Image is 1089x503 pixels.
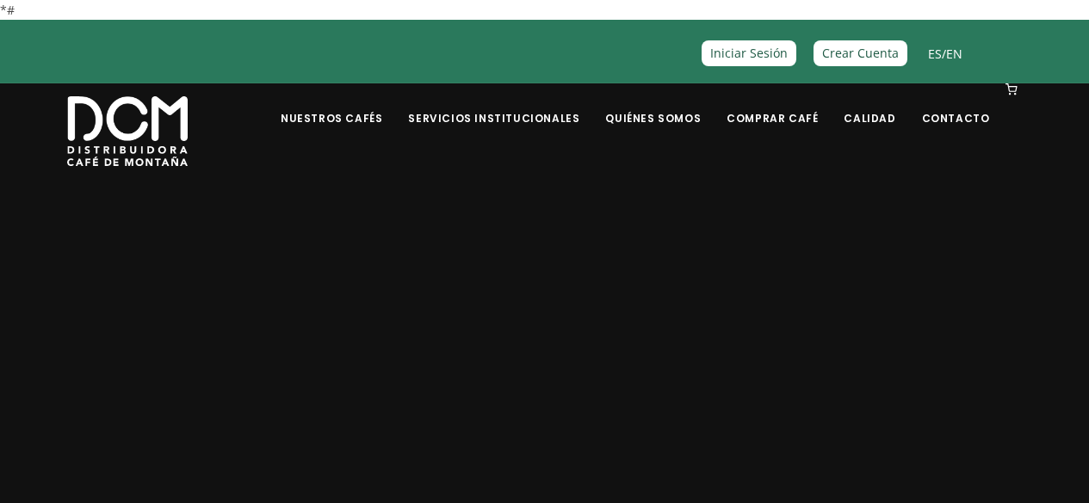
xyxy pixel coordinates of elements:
[928,44,962,64] span: /
[814,40,907,65] a: Crear Cuenta
[270,85,393,126] a: Nuestros Cafés
[716,85,828,126] a: Comprar Café
[702,40,796,65] a: Iniciar Sesión
[928,46,942,62] a: ES
[912,85,1000,126] a: Contacto
[398,85,590,126] a: Servicios Institucionales
[595,85,711,126] a: Quiénes Somos
[946,46,962,62] a: EN
[833,85,906,126] a: Calidad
